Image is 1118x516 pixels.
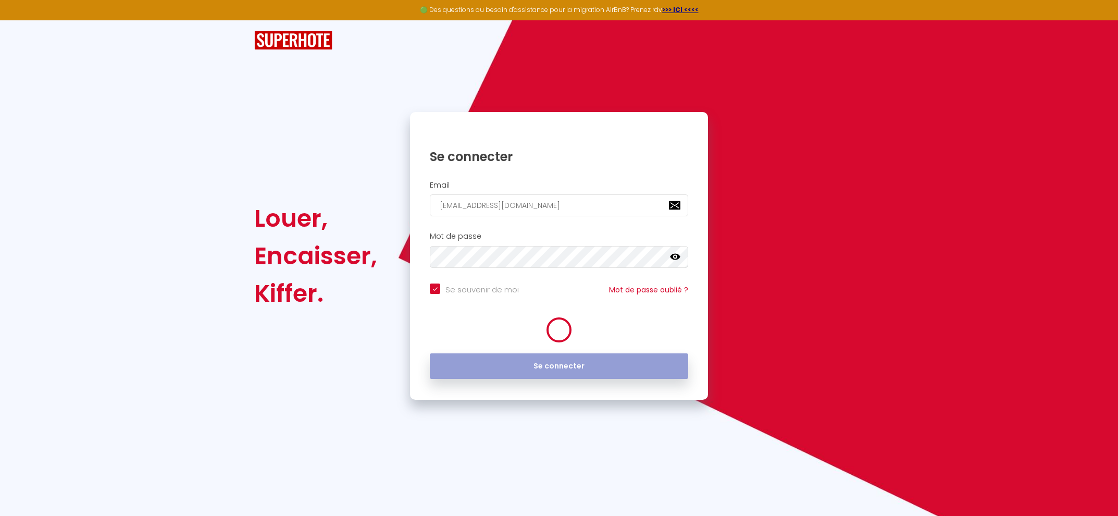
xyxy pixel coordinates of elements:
div: Encaisser, [254,237,377,275]
h2: Mot de passe [430,232,688,241]
h2: Email [430,181,688,190]
a: >>> ICI <<<< [662,5,699,14]
img: SuperHote logo [254,31,332,50]
div: Louer, [254,200,377,237]
div: Kiffer. [254,275,377,312]
h1: Se connecter [430,149,688,165]
input: Ton Email [430,194,688,216]
a: Mot de passe oublié ? [609,285,688,295]
button: Se connecter [430,353,688,379]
